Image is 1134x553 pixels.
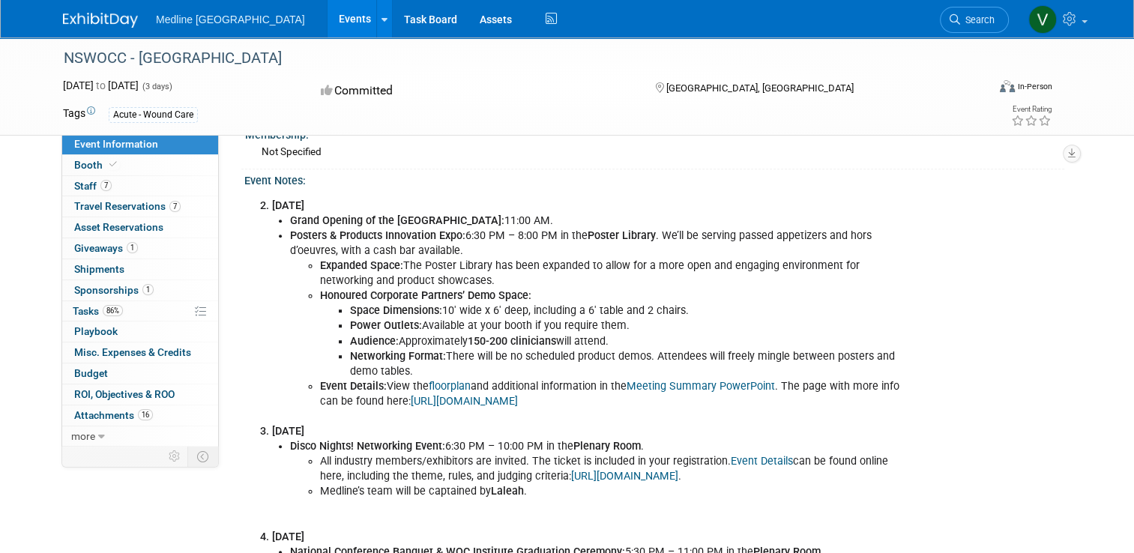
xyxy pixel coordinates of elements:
[74,180,112,192] span: Staff
[62,259,218,279] a: Shipments
[260,425,304,438] b: 3. [DATE]
[260,531,304,543] b: 4. [DATE]
[62,238,218,259] a: Giveaways1
[103,305,123,316] span: 86%
[138,409,153,420] span: 16
[156,13,305,25] span: Medline [GEOGRAPHIC_DATA]
[1011,106,1052,113] div: Event Rating
[290,214,900,229] li: 11:00 AM.
[94,79,108,91] span: to
[62,342,218,363] a: Misc. Expenses & Credits
[350,319,422,332] b: Power Outlets:
[316,78,631,104] div: Committed
[320,454,900,484] li: All industry members/exhibitors are invited. The ticket is included in your registration. can be ...
[62,196,218,217] a: Travel Reservations7
[290,229,465,242] b: Posters & Products Innovation Expo:
[666,82,854,94] span: [GEOGRAPHIC_DATA], [GEOGRAPHIC_DATA]
[62,321,218,342] a: Playbook
[162,447,188,466] td: Personalize Event Tab Strip
[1000,80,1015,92] img: Format-Inperson.png
[350,318,900,333] li: Available at your booth if you require them.
[62,280,218,300] a: Sponsorships1
[62,405,218,426] a: Attachments16
[62,155,218,175] a: Booth
[960,14,995,25] span: Search
[320,259,900,288] li: The Poster Library has been expanded to allow for a more open and engaging environment for networ...
[169,201,181,212] span: 7
[109,160,117,169] i: Booth reservation complete
[573,440,641,453] b: Plenary Room
[62,426,218,447] a: more
[63,106,95,123] td: Tags
[468,335,556,348] b: 150-200 clinicians
[63,79,139,91] span: [DATE] [DATE]
[74,325,118,337] span: Playbook
[350,304,442,317] b: Space Dimensions:
[290,214,504,227] b: Grand Opening of the [GEOGRAPHIC_DATA]:
[260,199,304,212] b: 2. [DATE]
[588,229,656,242] b: Poster Library
[1017,81,1052,92] div: In-Person
[411,395,518,408] a: [URL][DOMAIN_NAME]
[62,134,218,154] a: Event Information
[71,430,95,442] span: more
[74,409,153,421] span: Attachments
[188,447,219,466] td: Toggle Event Tabs
[320,379,900,409] li: View the and additional information in the . The page with more info can be found here:
[290,440,445,453] b: Disco Nights! Networking Event:
[100,180,112,191] span: 7
[350,334,900,349] li: Approximately will attend.
[74,367,108,379] span: Budget
[62,176,218,196] a: Staff7
[141,82,172,91] span: (3 days)
[571,470,678,483] a: [URL][DOMAIN_NAME]
[74,346,191,358] span: Misc. Expenses & Credits
[290,439,900,499] li: 6:30 PM – 10:00 PM in the .
[74,284,154,296] span: Sponsorships
[62,217,218,238] a: Asset Reservations
[320,289,531,302] b: Honoured Corporate Partners’ Demo Space:
[350,349,900,379] li: There will be no scheduled product demos. Attendees will freely mingle between posters and demo t...
[290,229,900,409] li: 6:30 PM – 8:00 PM in the . We’ll be serving passed appetizers and hors d’oeuvres, with a cash bar...
[109,107,198,123] div: Acute - Wound Care
[350,350,446,363] b: Networking Format:
[62,363,218,384] a: Budget
[320,380,387,393] b: Event Details:
[74,138,158,150] span: Event Information
[73,305,123,317] span: Tasks
[74,388,175,400] span: ROI, Objectives & ROO
[1028,5,1057,34] img: Vahid Mohammadi
[74,221,163,233] span: Asset Reservations
[429,380,471,393] a: floorplan
[350,303,900,318] li: 10' wide x 6' deep, including a 6' table and 2 chairs.
[627,380,775,393] a: Meeting Summary PowerPoint
[58,45,968,72] div: NSWOCC - [GEOGRAPHIC_DATA]
[262,145,1059,159] div: Not Specified
[74,200,181,212] span: Travel Reservations
[940,7,1009,33] a: Search
[731,455,793,468] a: Event Details
[62,301,218,321] a: Tasks86%
[350,335,399,348] b: Audience:
[74,159,120,171] span: Booth
[906,78,1052,100] div: Event Format
[127,242,138,253] span: 1
[74,263,124,275] span: Shipments
[320,259,403,272] b: Expanded Space:
[491,485,524,498] b: Laleah
[62,384,218,405] a: ROI, Objectives & ROO
[63,13,138,28] img: ExhibitDay
[74,242,138,254] span: Giveaways
[142,284,154,295] span: 1
[244,169,1071,188] div: Event Notes:
[320,484,900,499] li: Medline’s team will be captained by .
